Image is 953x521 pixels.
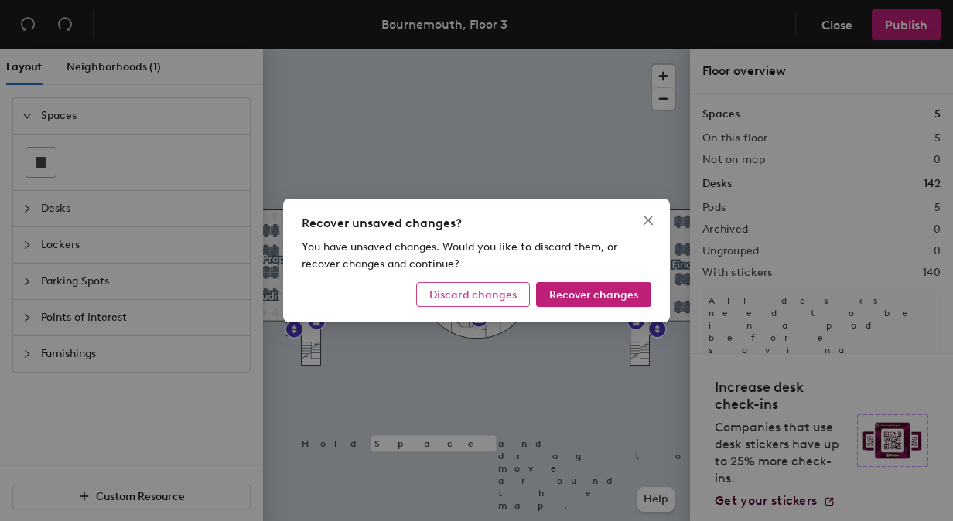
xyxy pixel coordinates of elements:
[416,282,530,307] button: Discard changes
[536,282,651,307] button: Recover changes
[302,214,651,233] div: Recover unsaved changes?
[642,214,654,226] span: close
[549,288,638,301] span: Recover changes
[636,208,661,233] button: Close
[429,288,517,301] span: Discard changes
[636,214,661,226] span: Close
[302,240,617,271] span: You have unsaved changes. Would you like to discard them, or recover changes and continue?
